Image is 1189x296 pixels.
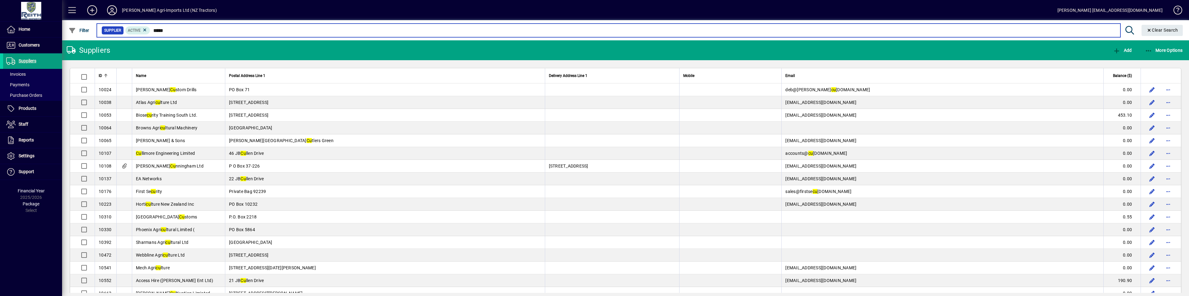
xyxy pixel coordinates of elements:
[1145,48,1183,53] span: More Options
[99,189,111,194] span: 10176
[1103,198,1141,211] td: 0.00
[1103,173,1141,185] td: 0.00
[170,291,176,296] em: Cu
[3,117,62,132] a: Staff
[128,28,141,33] span: Active
[125,26,150,34] mat-chip: Activation Status: Active
[229,253,268,258] span: [STREET_ADDRESS]
[179,214,185,219] em: Cu
[1147,174,1157,184] button: Edit
[6,72,26,77] span: Invoices
[229,214,257,219] span: P.O. Box 2218
[785,138,856,143] span: [EMAIL_ADDRESS][DOMAIN_NAME]
[1103,122,1141,134] td: 0.00
[19,169,34,174] span: Support
[549,72,587,79] span: Delivery Address Line 1
[1147,250,1157,260] button: Edit
[785,176,856,181] span: [EMAIL_ADDRESS][DOMAIN_NAME]
[3,132,62,148] a: Reports
[151,189,156,194] em: cu
[1143,45,1184,56] button: More Options
[229,202,258,207] span: PO Box 10232
[1163,123,1173,133] button: More options
[155,100,160,105] em: cu
[1163,225,1173,235] button: More options
[99,100,111,105] span: 10038
[1103,274,1141,287] td: 190.90
[229,291,303,296] span: [STREET_ADDRESS][PERSON_NAME]
[1163,186,1173,196] button: More options
[99,240,111,245] span: 10392
[1107,72,1137,79] div: Balance ($)
[1103,147,1141,160] td: 0.00
[136,151,195,156] span: llimore Engineering Limited
[813,189,818,194] em: cu
[1103,185,1141,198] td: 0.00
[240,176,246,181] em: Cu
[69,28,89,33] span: Filter
[229,240,272,245] span: [GEOGRAPHIC_DATA]
[99,227,111,232] span: 10330
[146,202,151,207] em: cu
[1147,212,1157,222] button: Edit
[99,164,111,168] span: 10108
[99,113,111,118] span: 10053
[1103,160,1141,173] td: 0.00
[229,164,260,168] span: P O Box 37-226
[1103,211,1141,223] td: 0.55
[229,278,264,283] span: 21 JB llen Drive
[136,278,213,283] span: Access Hire ([PERSON_NAME] Ent Ltd)
[19,58,36,63] span: Suppliers
[1057,5,1163,15] div: [PERSON_NAME] [EMAIL_ADDRESS][DOMAIN_NAME]
[99,265,111,270] span: 10541
[19,43,40,47] span: Customers
[785,72,795,79] span: Email
[19,106,36,111] span: Products
[136,176,162,181] span: EA Networks
[23,201,39,206] span: Package
[67,25,91,36] button: Filter
[1146,28,1178,33] span: Clear Search
[785,278,856,283] span: [EMAIL_ADDRESS][DOMAIN_NAME]
[1147,186,1157,196] button: Edit
[1163,174,1173,184] button: More options
[136,164,204,168] span: [PERSON_NAME] nningham Ltd
[307,138,312,143] em: Cu
[18,188,45,193] span: Financial Year
[1147,136,1157,146] button: Edit
[1169,1,1181,21] a: Knowledge Base
[136,151,141,156] em: Cu
[122,5,217,15] div: [PERSON_NAME] Agri-Imports Ltd (NZ Tractors)
[136,138,185,143] span: [PERSON_NAME] & Sons
[3,69,62,79] a: Invoices
[785,72,1100,79] div: Email
[785,265,856,270] span: [EMAIL_ADDRESS][DOMAIN_NAME]
[1147,110,1157,120] button: Edit
[170,87,176,92] em: Cu
[136,227,195,232] span: Phoenix Agri ltural Limited (
[82,5,102,16] button: Add
[229,100,268,105] span: [STREET_ADDRESS]
[785,151,847,156] span: accounts@ [DOMAIN_NAME]
[99,202,111,207] span: 10223
[160,125,165,130] em: cu
[1163,212,1173,222] button: More options
[785,202,856,207] span: [EMAIL_ADDRESS][DOMAIN_NAME]
[136,265,170,270] span: Mech Agri lture
[99,253,111,258] span: 10472
[165,240,170,245] em: cu
[1113,72,1132,79] span: Balance ($)
[1113,48,1132,53] span: Add
[3,101,62,116] a: Products
[229,125,272,130] span: [GEOGRAPHIC_DATA]
[163,253,168,258] em: cu
[1163,136,1173,146] button: More options
[1147,123,1157,133] button: Edit
[156,265,161,270] em: cu
[3,90,62,101] a: Purchase Orders
[1103,83,1141,96] td: 0.00
[785,87,870,92] span: deb@[PERSON_NAME] [DOMAIN_NAME]
[136,240,188,245] span: Sharmans Agri ltural Ltd
[136,113,197,118] span: Biose rity Training South Ltd.
[99,214,111,219] span: 10310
